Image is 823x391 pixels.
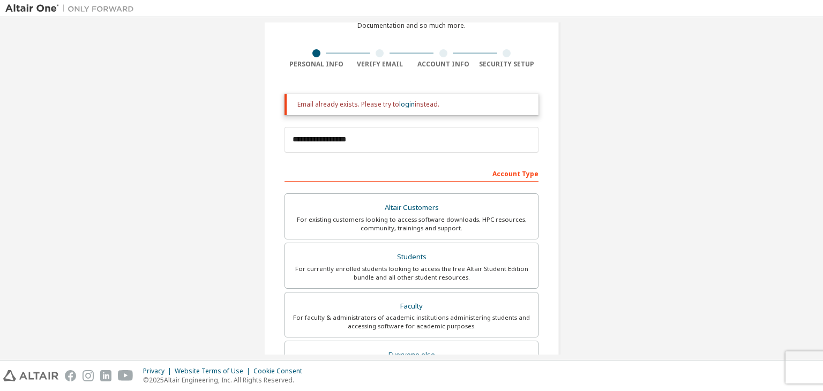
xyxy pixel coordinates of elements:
[143,375,309,385] p: © 2025 Altair Engineering, Inc. All Rights Reserved.
[253,367,309,375] div: Cookie Consent
[291,348,532,363] div: Everyone else
[118,370,133,381] img: youtube.svg
[3,370,58,381] img: altair_logo.svg
[285,164,538,182] div: Account Type
[291,299,532,314] div: Faculty
[65,370,76,381] img: facebook.svg
[83,370,94,381] img: instagram.svg
[291,215,532,232] div: For existing customers looking to access software downloads, HPC resources, community, trainings ...
[143,367,175,375] div: Privacy
[475,60,539,69] div: Security Setup
[297,100,530,109] div: Email already exists. Please try to instead.
[291,265,532,282] div: For currently enrolled students looking to access the free Altair Student Edition bundle and all ...
[411,60,475,69] div: Account Info
[285,60,348,69] div: Personal Info
[291,313,532,330] div: For faculty & administrators of academic institutions administering students and accessing softwa...
[291,200,532,215] div: Altair Customers
[5,3,139,14] img: Altair One
[175,367,253,375] div: Website Terms of Use
[291,250,532,265] div: Students
[100,370,111,381] img: linkedin.svg
[399,100,415,109] a: login
[348,60,412,69] div: Verify Email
